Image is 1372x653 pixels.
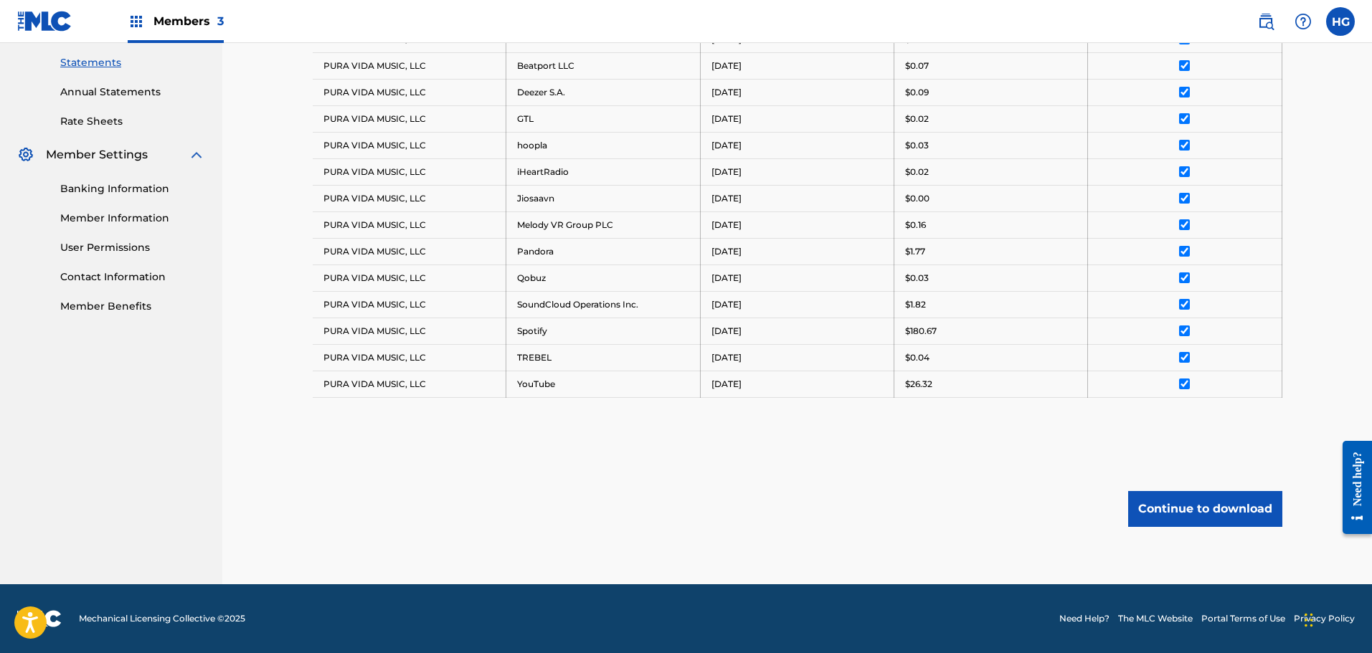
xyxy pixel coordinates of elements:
a: Rate Sheets [60,114,205,129]
td: PURA VIDA MUSIC, LLC [313,132,506,158]
a: Public Search [1252,7,1280,36]
img: Member Settings [17,146,34,163]
td: [DATE] [700,344,894,371]
td: Deezer S.A. [506,79,700,105]
td: PURA VIDA MUSIC, LLC [313,291,506,318]
p: $0.07 [905,59,929,72]
p: $0.02 [905,113,929,125]
td: [DATE] [700,371,894,397]
td: [DATE] [700,79,894,105]
a: Annual Statements [60,85,205,100]
p: $26.32 [905,378,932,391]
td: Melody VR Group PLC [506,211,700,238]
p: $0.09 [905,86,929,99]
td: PURA VIDA MUSIC, LLC [313,158,506,185]
p: $1.77 [905,245,925,258]
td: PURA VIDA MUSIC, LLC [313,211,506,238]
div: User Menu [1326,7,1355,36]
img: logo [17,610,62,627]
a: The MLC Website [1118,612,1193,625]
td: Pandora [506,238,700,264]
td: PURA VIDA MUSIC, LLC [313,318,506,344]
td: [DATE] [700,264,894,291]
div: Help [1289,7,1317,36]
a: Portal Terms of Use [1201,612,1285,625]
td: [DATE] [700,132,894,158]
td: YouTube [506,371,700,397]
p: $180.67 [905,325,937,338]
td: TREBEL [506,344,700,371]
a: Need Help? [1059,612,1110,625]
a: Member Benefits [60,299,205,314]
p: $0.00 [905,192,929,205]
a: Contact Information [60,270,205,285]
a: Banking Information [60,181,205,196]
td: [DATE] [700,52,894,79]
td: [DATE] [700,318,894,344]
div: Drag [1305,599,1313,642]
img: MLC Logo [17,11,72,32]
td: [DATE] [700,185,894,211]
iframe: Chat Widget [1300,584,1372,653]
td: SoundCloud Operations Inc. [506,291,700,318]
p: $0.04 [905,351,929,364]
p: $0.16 [905,219,926,232]
td: Beatport LLC [506,52,700,79]
span: Mechanical Licensing Collective © 2025 [79,612,245,625]
td: PURA VIDA MUSIC, LLC [313,185,506,211]
p: $1.82 [905,298,926,311]
span: 3 [217,14,224,28]
td: [DATE] [700,291,894,318]
p: $0.02 [905,166,929,178]
td: PURA VIDA MUSIC, LLC [313,105,506,132]
td: [DATE] [700,105,894,132]
img: search [1257,13,1274,30]
td: hoopla [506,132,700,158]
a: Statements [60,55,205,70]
span: Members [153,13,224,29]
p: $0.03 [905,139,929,152]
p: $0.03 [905,272,929,285]
button: Continue to download [1128,491,1282,527]
td: PURA VIDA MUSIC, LLC [313,238,506,264]
td: PURA VIDA MUSIC, LLC [313,52,506,79]
td: [DATE] [700,158,894,185]
td: PURA VIDA MUSIC, LLC [313,264,506,291]
img: Top Rightsholders [128,13,145,30]
td: [DATE] [700,238,894,264]
td: PURA VIDA MUSIC, LLC [313,79,506,105]
td: Spotify [506,318,700,344]
td: Jiosaavn [506,185,700,211]
td: [DATE] [700,211,894,238]
a: User Permissions [60,240,205,255]
td: Qobuz [506,264,700,291]
a: Member Information [60,211,205,226]
img: help [1295,13,1312,30]
td: PURA VIDA MUSIC, LLC [313,371,506,397]
td: GTL [506,105,700,132]
iframe: Resource Center [1332,429,1372,545]
span: Member Settings [46,146,148,163]
img: expand [188,146,205,163]
td: PURA VIDA MUSIC, LLC [313,344,506,371]
td: iHeartRadio [506,158,700,185]
a: Privacy Policy [1294,612,1355,625]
